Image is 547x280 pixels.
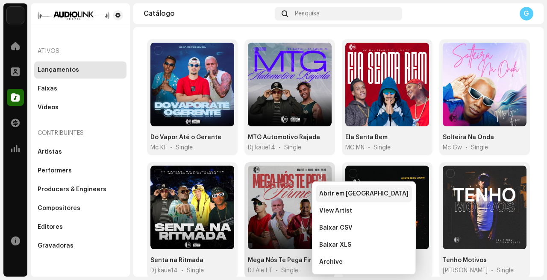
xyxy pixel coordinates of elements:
span: Baixar XLS [319,242,351,248]
span: Dj kaue14 [248,143,275,152]
div: Solteira Na Onda [443,133,494,142]
span: View Artist [319,207,352,214]
img: 730b9dfe-18b5-4111-b483-f30b0c182d82 [7,7,24,24]
div: Single [373,143,391,152]
div: Gravadoras [38,242,74,249]
div: Artistas [38,149,62,155]
div: Do Vapor Até o Gerente [150,133,221,142]
span: Dj kaue14 [150,266,178,275]
div: Performers [38,167,72,174]
re-m-nav-item: Producers & Engineers [34,181,126,198]
re-m-nav-item: Lançamentos [34,61,126,79]
span: • [276,266,278,275]
span: Abrir em [GEOGRAPHIC_DATA] [319,190,409,197]
div: MTG Automotivo Rajada [248,133,320,142]
div: Single [281,266,298,275]
re-a-nav-header: Ativos [34,41,126,61]
div: Tenho Motivos [443,256,487,265]
span: • [491,266,493,275]
div: Vídeos [38,104,59,111]
re-m-nav-item: Compositores [34,200,126,217]
div: G [520,7,533,20]
re-m-nav-item: Editores [34,219,126,236]
div: Ela Senta Bem [345,133,388,142]
span: • [170,143,172,152]
div: Single [284,143,301,152]
span: Baixar CSV [319,225,353,231]
div: Mega Nós Te Pega Firme [248,256,321,265]
span: • [279,143,281,152]
div: Producers & Engineers [38,186,106,193]
span: MC MN [345,143,365,152]
re-m-nav-item: Artistas [34,143,126,160]
re-m-nav-item: Vídeos [34,99,126,116]
span: Pesquisa [295,10,320,17]
div: Compositores [38,205,80,212]
div: Faixas [38,85,57,92]
span: Archive [319,259,343,265]
re-m-nav-item: Faixas [34,80,126,97]
div: Senta na Ritmada [150,256,203,265]
span: Mc Gw [443,143,462,152]
div: Single [176,143,193,152]
re-m-nav-item: Performers [34,162,126,179]
span: • [181,266,183,275]
re-a-nav-header: Contribuintes [34,123,126,143]
div: Single [187,266,204,275]
span: • [465,143,468,152]
img: 66658775-0fc6-4e6d-a4eb-175c1c38218d [38,10,109,20]
span: • [368,143,370,152]
span: Felipinho [443,266,488,275]
div: Editores [38,224,63,230]
span: DJ Ale LT [248,266,272,275]
div: Single [497,266,514,275]
div: Single [471,143,488,152]
div: Lançamentos [38,67,79,73]
re-m-nav-item: Gravadoras [34,237,126,254]
div: Catálogo [144,10,271,17]
span: Mc KF [150,143,167,152]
